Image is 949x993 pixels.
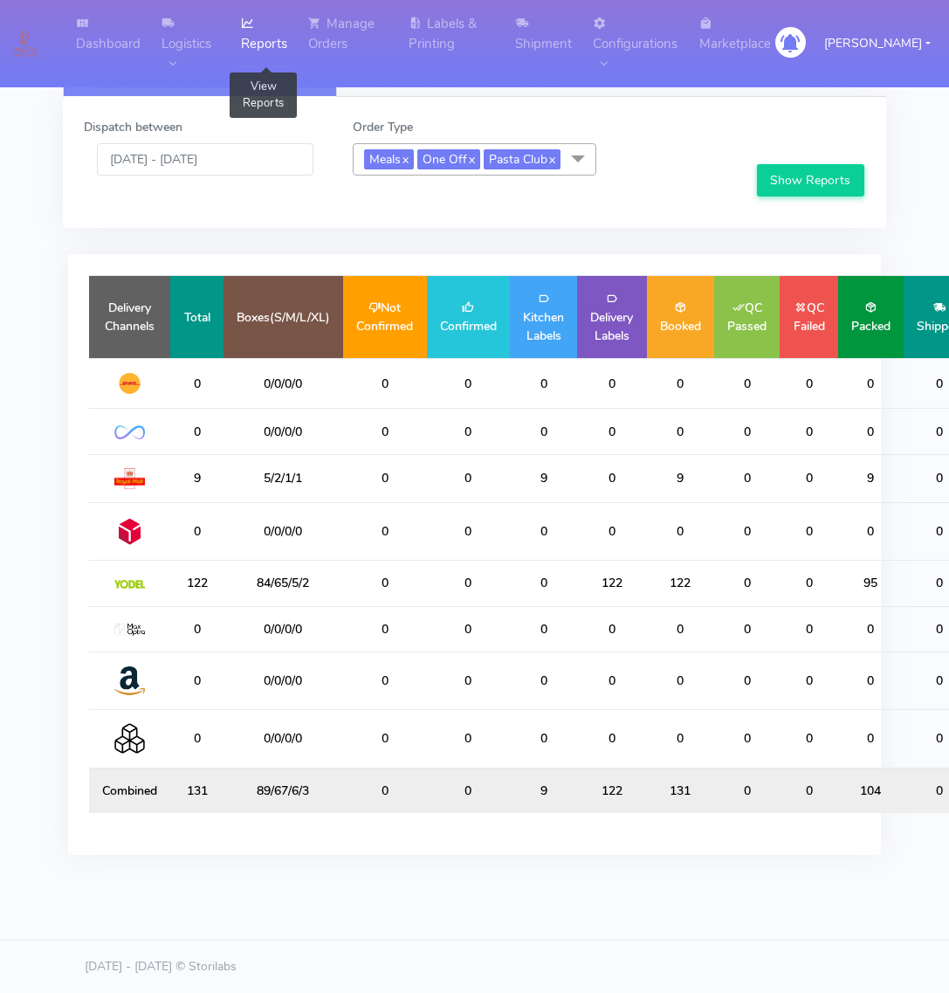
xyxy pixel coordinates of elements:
td: 0/0/0/0 [223,606,343,652]
span: Meals [364,149,414,169]
td: 0 [780,358,837,409]
td: 0 [647,652,714,709]
td: 0 [510,710,577,768]
button: [PERSON_NAME] [811,25,944,61]
td: 0 [510,409,577,454]
td: 0 [577,502,646,560]
td: 5/2/1/1 [223,454,343,502]
td: 0 [427,768,510,813]
td: 0 [577,652,646,709]
td: Booked [647,276,714,358]
td: 9 [647,454,714,502]
td: 9 [838,454,904,502]
img: MaxOptra [114,624,145,636]
a: x [467,149,475,168]
td: 0 [780,768,837,813]
td: 0 [170,409,223,454]
td: 0 [780,606,837,652]
td: 0 [343,710,426,768]
td: 0 [170,358,223,409]
td: 0 [647,409,714,454]
td: 9 [510,454,577,502]
img: DHL [114,372,145,395]
td: Kitchen Labels [510,276,577,358]
td: Delivery Labels [577,276,646,358]
td: 131 [170,768,223,813]
td: 0 [427,561,510,606]
td: 0 [427,502,510,560]
td: 89/67/6/3 [223,768,343,813]
td: 0 [647,606,714,652]
a: x [401,149,409,168]
td: 0 [714,409,780,454]
td: 0 [780,454,837,502]
td: Packed [838,276,904,358]
span: One Off [417,149,480,169]
td: 0 [343,606,426,652]
td: 0 [510,652,577,709]
td: 0/0/0/0 [223,409,343,454]
td: 0 [343,409,426,454]
td: 0 [427,454,510,502]
td: 0 [780,409,837,454]
td: Total [170,276,223,358]
td: 0 [510,606,577,652]
td: 0 [647,358,714,409]
img: DPD [114,516,145,547]
td: 0 [343,768,426,813]
td: 0 [577,606,646,652]
td: 0 [780,710,837,768]
td: Boxes(S/M/L/XL) [223,276,343,358]
td: 0/0/0/0 [223,358,343,409]
td: 0 [714,502,780,560]
td: 0/0/0/0 [223,710,343,768]
td: Confirmed [427,276,510,358]
td: 0 [838,358,904,409]
td: 122 [647,561,714,606]
td: Delivery Channels [89,276,170,358]
img: Amazon [114,665,145,696]
td: QC Failed [780,276,837,358]
td: 0 [838,710,904,768]
td: 0 [838,502,904,560]
td: 0/0/0/0 [223,502,343,560]
td: 0 [838,652,904,709]
td: 0 [170,502,223,560]
td: 0 [577,358,646,409]
td: 0 [427,409,510,454]
td: 0 [714,710,780,768]
td: 0 [838,409,904,454]
td: 0 [714,358,780,409]
img: Collection [114,723,145,754]
td: 0 [343,502,426,560]
td: Not Confirmed [343,276,426,358]
td: 0 [427,358,510,409]
label: Dispatch between [84,118,182,136]
td: 0 [780,502,837,560]
label: Order Type [353,118,413,136]
td: 0 [510,502,577,560]
td: 0 [647,502,714,560]
td: 122 [577,561,646,606]
td: 131 [647,768,714,813]
td: 0 [510,358,577,409]
td: 95 [838,561,904,606]
td: 0 [343,454,426,502]
td: 0 [780,652,837,709]
td: 0 [170,710,223,768]
td: 0/0/0/0 [223,652,343,709]
td: 0 [427,710,510,768]
a: x [547,149,555,168]
td: 0 [714,561,780,606]
td: 0 [577,409,646,454]
td: 0 [427,652,510,709]
td: 0 [714,652,780,709]
td: 0 [647,710,714,768]
img: OnFleet [114,425,145,440]
button: Show Reports [757,164,864,197]
td: 0 [714,768,780,813]
img: Royal Mail [114,468,145,489]
td: 9 [510,768,577,813]
td: 0 [343,652,426,709]
td: 122 [577,768,646,813]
